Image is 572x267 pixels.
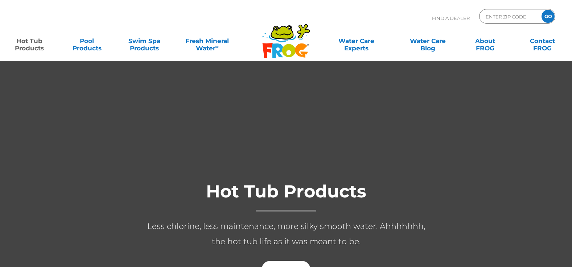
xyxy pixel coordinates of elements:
a: PoolProducts [65,34,109,48]
a: ContactFROG [520,34,565,48]
a: Swim SpaProducts [122,34,166,48]
p: Less chlorine, less maintenance, more silky smooth water. Ahhhhhhh, the hot tub life as it was me... [141,219,431,249]
a: Water CareExperts [320,34,393,48]
sup: ∞ [215,44,219,49]
a: Hot TubProducts [7,34,52,48]
input: Zip Code Form [485,11,534,22]
h1: Hot Tub Products [141,182,431,212]
a: AboutFROG [463,34,507,48]
input: GO [542,10,555,23]
a: Fresh MineralWater∞ [179,34,235,48]
a: Water CareBlog [406,34,450,48]
img: Frog Products Logo [258,14,314,59]
p: Find A Dealer [432,9,470,27]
